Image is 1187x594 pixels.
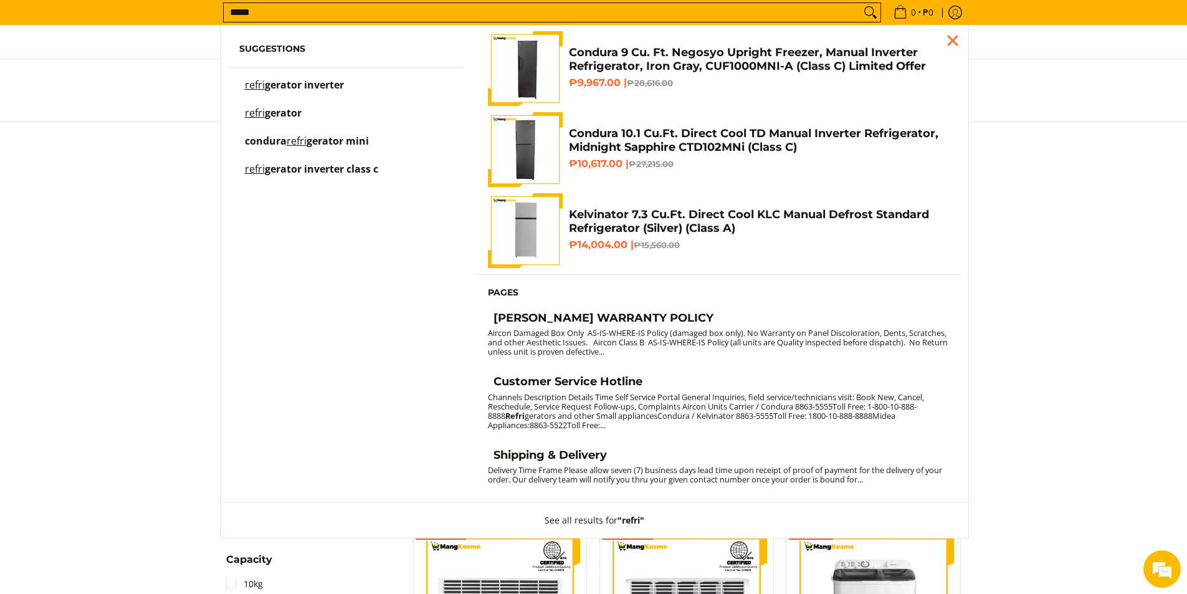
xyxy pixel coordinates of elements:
textarea: Type your message and hit 'Enter' [6,340,237,384]
img: Condura 10.1 Cu.Ft. Direct Cool TD Manual Inverter Refrigerator, Midnight Sapphire CTD102MNi (Cla... [488,112,563,187]
p: condura refrigerator mini [245,137,369,158]
h6: ₱14,004.00 | [569,239,949,251]
span: condura [245,134,287,148]
button: See all results for"refri" [532,503,657,538]
a: [PERSON_NAME] WARRANTY POLICY [488,311,949,328]
h6: ₱10,617.00 | [569,158,949,170]
a: 10kg [226,574,263,594]
h6: Suggestions [239,44,451,55]
del: ₱15,560.00 [634,240,680,250]
span: Capacity [226,555,272,565]
div: Close pop up [943,31,962,50]
h4: Condura 9 Cu. Ft. Negosyo Upright Freezer, Manual Inverter Refrigerator, Iron Gray, CUF1000MNI-A ... [569,46,949,74]
img: Condura 9 Cu. Ft. Negosyo Upright Freezer, Manual Inverter Refrigerator, Iron Gray, CUF1000MNI-A ... [488,31,563,106]
a: Customer Service Hotline [488,375,949,392]
small: Delivery Time Frame Please allow seven (7) business days lead time upon receipt of proof of payme... [488,464,942,485]
del: ₱28,616.00 [627,78,673,88]
strong: "refri" [617,514,644,526]
strong: Refri [505,410,525,421]
mark: refri [245,78,265,92]
a: refrigerator inverter class c [239,165,451,186]
button: Search [860,3,880,22]
h6: ₱9,967.00 | [569,77,949,89]
div: Chat with us now [65,70,209,86]
span: gerator inverter [265,78,344,92]
a: Kelvinator 7.3 Cu.Ft. Direct Cool KLC Manual Defrost Standard Refrigerator (Silver) (Class A) Kel... [488,193,949,268]
a: Condura 10.1 Cu.Ft. Direct Cool TD Manual Inverter Refrigerator, Midnight Sapphire CTD102MNi (Cla... [488,112,949,187]
a: Shipping & Delivery [488,448,949,466]
mark: refri [245,106,265,120]
summary: Open [226,555,272,574]
h4: Condura 10.1 Cu.Ft. Direct Cool TD Manual Inverter Refrigerator, Midnight Sapphire CTD102MNi (Cla... [569,127,949,155]
mark: refri [245,162,265,176]
div: Minimize live chat window [204,6,234,36]
del: ₱27,215.00 [629,159,674,169]
p: refrigerator [245,108,302,130]
span: gerator [265,106,302,120]
img: Kelvinator 7.3 Cu.Ft. Direct Cool KLC Manual Defrost Standard Refrigerator (Silver) (Class A) [488,193,563,268]
mark: refri [287,134,307,148]
h4: Shipping & Delivery [493,448,607,462]
span: 0 [909,8,918,17]
h4: Kelvinator 7.3 Cu.Ft. Direct Cool KLC Manual Defrost Standard Refrigerator (Silver) (Class A) [569,208,949,236]
h4: [PERSON_NAME] WARRANTY POLICY [493,311,713,325]
p: refrigerator inverter [245,80,344,102]
span: We're online! [72,157,172,283]
span: ₱0 [921,8,935,17]
h4: Customer Service Hotline [493,375,642,389]
a: refrigerator inverter [239,80,451,102]
a: refrigerator [239,108,451,130]
a: condura refrigerator mini [239,137,451,158]
span: gerator mini [307,134,369,148]
span: gerator inverter class c [265,162,378,176]
a: Condura 9 Cu. Ft. Negosyo Upright Freezer, Manual Inverter Refrigerator, Iron Gray, CUF1000MNI-A ... [488,31,949,106]
small: Channels Description Details Time Self Service Portal General Inquiries, field service/technician... [488,391,924,431]
small: Aircon Damaged Box Only AS-IS-WHERE-IS Policy (damaged box only). No Warranty on Panel Discolorat... [488,327,948,357]
p: refrigerator inverter class c [245,165,378,186]
h6: Pages [488,287,949,299]
span: • [890,6,937,19]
